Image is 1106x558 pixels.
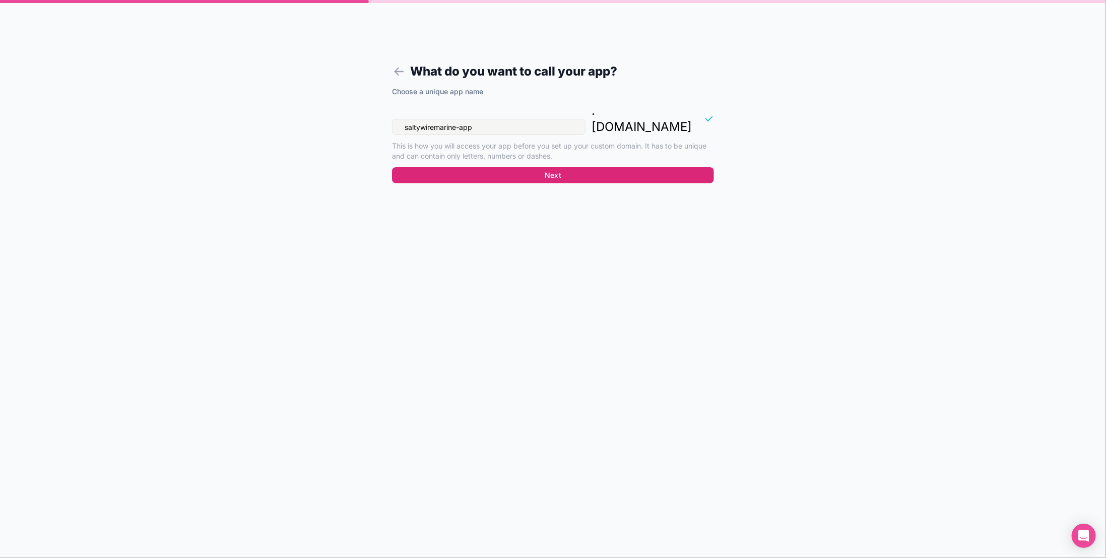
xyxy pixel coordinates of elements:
[392,167,714,183] button: Next
[392,62,714,81] h1: What do you want to call your app?
[392,141,714,161] p: This is how you will access your app before you set up your custom domain. It has to be unique an...
[392,87,483,97] label: Choose a unique app name
[1072,524,1096,548] div: Open Intercom Messenger
[592,103,692,135] p: . [DOMAIN_NAME]
[392,119,585,135] input: saltywiremarine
